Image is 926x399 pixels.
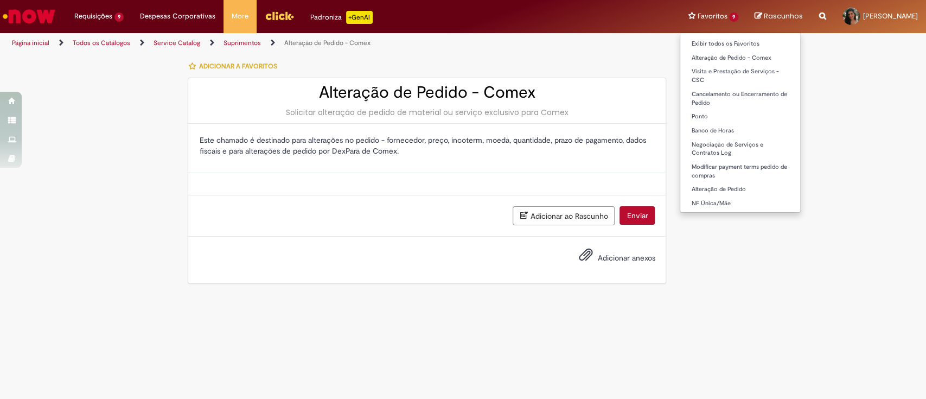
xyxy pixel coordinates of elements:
img: ServiceNow [1,5,57,27]
a: Ponto [680,111,800,123]
button: Adicionar a Favoritos [188,55,283,78]
div: Padroniza [310,11,373,24]
div: Solicitar alteração de pedido de material ou serviço exclusivo para Comex [199,107,655,118]
a: Banco de Horas [680,125,800,137]
img: click_logo_yellow_360x200.png [265,8,294,24]
button: Adicionar anexos [576,245,595,270]
ul: Favoritos [680,33,801,213]
a: Modificar payment terms pedido de compras [680,161,800,181]
a: Alteração de Pedido - Comex [680,52,800,64]
span: [PERSON_NAME] [863,11,918,21]
span: 9 [729,12,738,22]
a: Exibir todos os Favoritos [680,38,800,50]
a: NF Única/Mãe [680,198,800,210]
a: Visita e Prestação de Serviços - CSC [680,66,800,86]
button: Adicionar ao Rascunho [513,206,615,225]
span: Rascunhos [764,11,803,21]
a: Service Catalog [154,39,200,47]
span: Requisições [74,11,112,22]
a: Todos os Catálogos [73,39,130,47]
span: 9 [114,12,124,22]
p: +GenAi [346,11,373,24]
span: Adicionar a Favoritos [199,62,277,71]
ul: Trilhas de página [8,33,609,53]
a: Cancelamento ou Encerramento de Pedido [680,88,800,109]
a: Alteração de Pedido - Comex [284,39,371,47]
a: Alteração de Pedido [680,183,800,195]
p: Este chamado é destinado para alterações no pedido - fornecedor, preço, incoterm, moeda, quantida... [199,135,655,156]
span: Adicionar anexos [597,253,655,263]
h2: Alteração de Pedido - Comex [199,84,655,102]
a: Página inicial [12,39,49,47]
span: Despesas Corporativas [140,11,215,22]
span: More [232,11,248,22]
button: Enviar [620,206,655,225]
a: Rascunhos [755,11,803,22]
a: Negociação de Serviços e Contratos Log [680,139,800,159]
span: Favoritos [697,11,727,22]
a: Suprimentos [223,39,261,47]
